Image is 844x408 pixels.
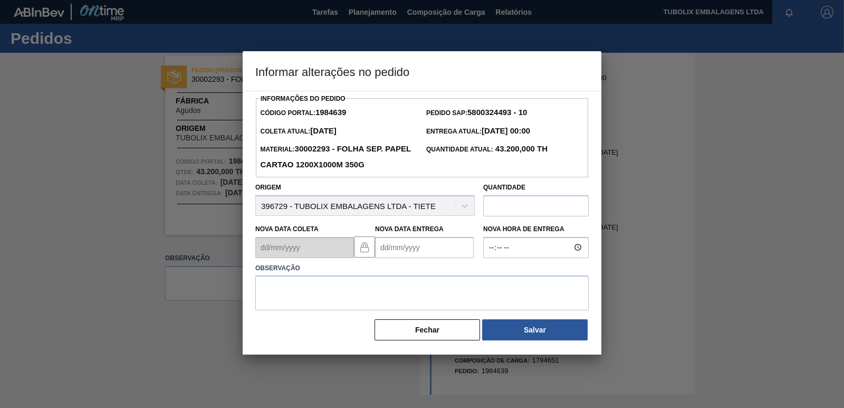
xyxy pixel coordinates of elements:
h3: Informar alterações no pedido [243,51,601,91]
span: Coleta Atual: [260,128,336,135]
strong: 30002293 - FOLHA SEP. PAPEL CARTAO 1200x1000M 350g [260,144,411,169]
span: Código Portal: [260,109,346,117]
strong: [DATE] 00:00 [482,126,530,135]
label: Nova Data Coleta [255,225,319,233]
button: Fechar [375,319,480,340]
input: dd/mm/yyyy [375,237,474,258]
span: Quantidade Atual: [426,146,548,153]
button: Salvar [482,319,588,340]
button: locked [354,236,375,258]
span: Entrega Atual: [426,128,530,135]
label: Observação [255,261,589,276]
img: locked [358,241,371,253]
input: dd/mm/yyyy [255,237,354,258]
span: Material: [260,146,411,169]
span: Pedido SAP: [426,109,527,117]
label: Nova Data Entrega [375,225,444,233]
label: Origem [255,184,281,191]
label: Quantidade [483,184,525,191]
label: Informações do Pedido [261,95,346,102]
strong: [DATE] [310,126,337,135]
label: Nova Hora de Entrega [483,222,589,237]
strong: 43.200,000 TH [493,144,548,153]
strong: 5800324493 - 10 [467,108,527,117]
strong: 1984639 [315,108,346,117]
